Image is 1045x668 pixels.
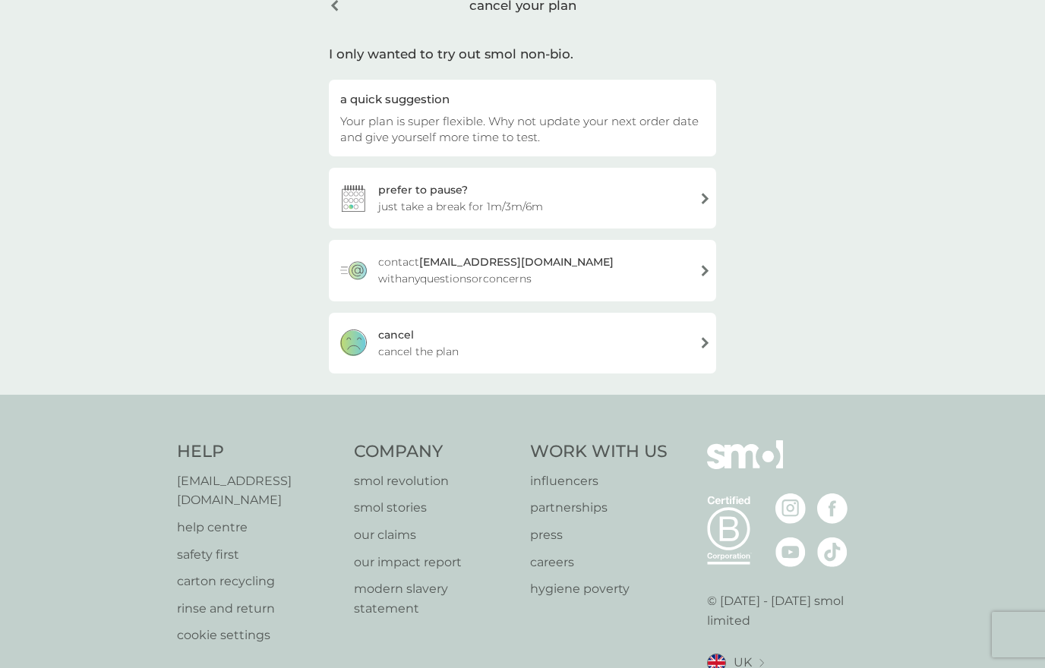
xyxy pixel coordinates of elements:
a: careers [530,553,668,572]
a: influencers [530,471,668,491]
span: just take a break for 1m/3m/6m [378,198,543,215]
img: visit the smol Tiktok page [817,537,848,567]
div: cancel [378,326,414,343]
a: hygiene poverty [530,579,668,599]
a: help centre [177,518,339,537]
a: our impact report [354,553,516,572]
img: smol [707,440,783,492]
a: our claims [354,525,516,545]
strong: [EMAIL_ADDRESS][DOMAIN_NAME] [419,255,614,269]
a: [EMAIL_ADDRESS][DOMAIN_NAME] [177,471,339,510]
a: safety first [177,545,339,565]
a: contact[EMAIL_ADDRESS][DOMAIN_NAME] withanyquestionsorconcerns [329,240,716,301]
h4: Work With Us [530,440,668,464]
a: cookie settings [177,625,339,645]
a: smol revolution [354,471,516,491]
a: partnerships [530,498,668,518]
div: prefer to pause? [378,181,468,198]
a: smol stories [354,498,516,518]
img: visit the smol Instagram page [775,493,806,524]
div: a quick suggestion [340,91,705,107]
a: press [530,525,668,545]
div: I only wanted to try out smol non-bio. [329,44,716,65]
p: © [DATE] - [DATE] smol limited [707,591,869,630]
a: carton recycling [177,572,339,591]
a: modern slavery statement [354,579,516,618]
span: Your plan is super flexible. Why not update your next order date and give yourself more time to t... [340,114,699,144]
span: contact with any questions or concerns [378,254,687,287]
img: visit the smol Youtube page [775,537,806,567]
span: cancel the plan [378,343,459,360]
img: visit the smol Facebook page [817,493,848,524]
h4: Help [177,440,339,464]
a: rinse and return [177,599,339,619]
h4: Company [354,440,516,464]
img: select a new location [759,659,764,667]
